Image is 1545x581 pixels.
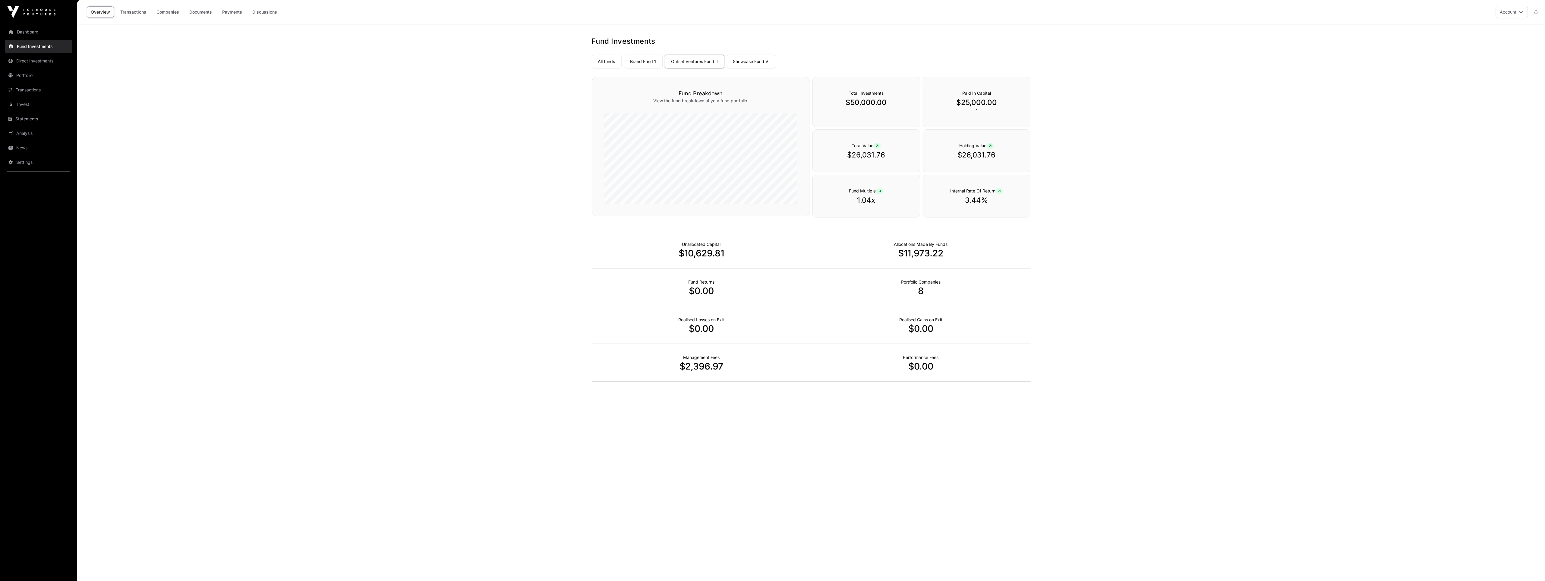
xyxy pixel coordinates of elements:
[592,361,811,372] p: $2,396.97
[825,150,908,160] p: $26,031.76
[899,317,942,323] p: Net Realised on Positive Exits
[5,156,72,169] a: Settings
[5,83,72,97] a: Transactions
[935,98,1018,107] p: $25,000.00
[5,98,72,111] a: Invest
[592,323,811,334] p: $0.00
[604,89,798,98] h3: Fund Breakdown
[592,285,811,296] p: $0.00
[248,6,281,18] a: Discussions
[950,188,1003,193] span: Internal Rate Of Return
[592,37,1031,46] h1: Fund Investments
[592,55,622,68] a: All funds
[923,77,1031,127] div: `
[665,55,724,68] a: Outset Ventures Fund II
[849,188,884,193] span: Fund Multiple
[849,90,884,96] span: Total Investments
[688,279,714,285] p: Realised Returns from Funds
[1515,552,1545,581] iframe: Chat Widget
[852,143,881,148] span: Total Value
[5,112,72,125] a: Statements
[901,279,941,285] p: Number of Companies Deployed Into
[5,54,72,68] a: Direct Investments
[811,285,1031,296] p: 8
[935,195,1018,205] p: 3.44%
[87,6,114,18] a: Overview
[185,6,216,18] a: Documents
[153,6,183,18] a: Companies
[825,98,908,107] p: $50,000.00
[811,323,1031,334] p: $0.00
[5,69,72,82] a: Portfolio
[727,55,776,68] a: Showcase Fund VI
[811,361,1031,372] p: $0.00
[604,98,798,104] p: View the fund breakdown of your fund portfolio.
[1496,6,1528,18] button: Account
[5,141,72,154] a: News
[683,354,720,360] p: Fund Management Fees incurred to date
[825,195,908,205] p: 1.04x
[116,6,150,18] a: Transactions
[962,90,991,96] span: Paid In Capital
[811,248,1031,259] p: $11,973.22
[5,127,72,140] a: Analysis
[903,354,939,360] p: Fund Performance Fees (Carry) incurred to date
[592,248,811,259] p: $10,629.81
[959,143,994,148] span: Holding Value
[682,241,721,247] p: Cash not yet allocated
[5,40,72,53] a: Fund Investments
[894,241,948,247] p: Capital Deployed Into Companies
[679,317,724,323] p: Net Realised on Negative Exits
[218,6,246,18] a: Payments
[7,6,55,18] img: Icehouse Ventures Logo
[5,25,72,39] a: Dashboard
[624,55,663,68] a: Brand Fund 1
[935,150,1018,160] p: $26,031.76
